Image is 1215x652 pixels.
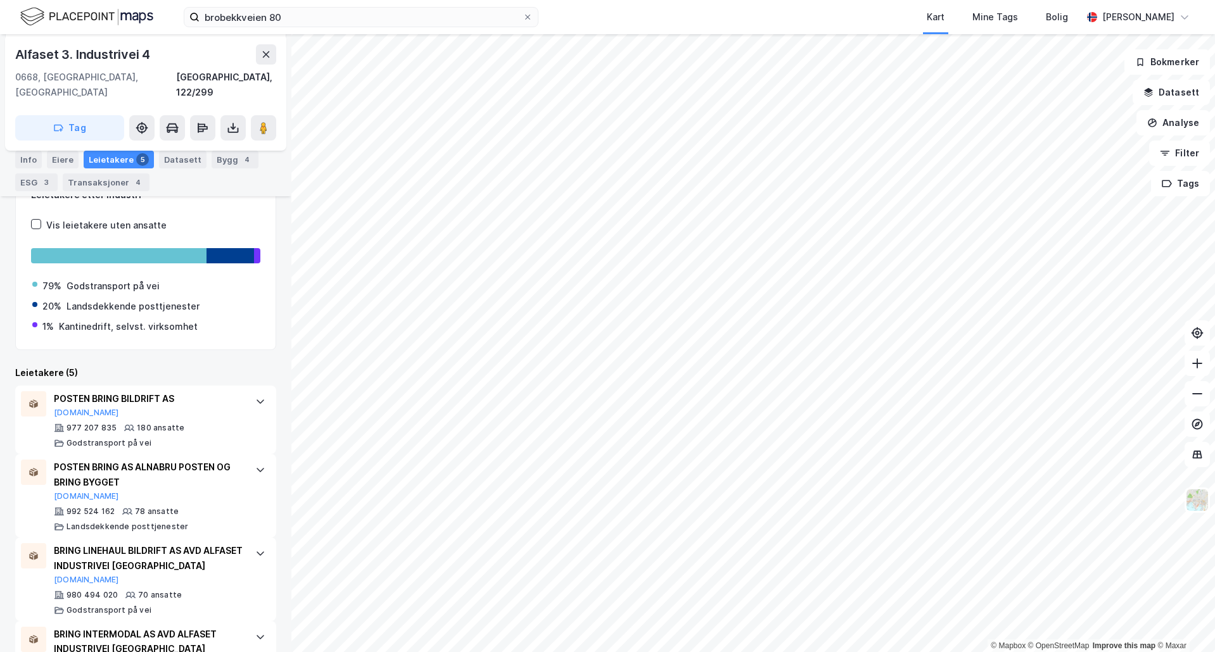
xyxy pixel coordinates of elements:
div: Vis leietakere uten ansatte [46,218,167,233]
div: POSTEN BRING BILDRIFT AS [54,391,243,406]
div: ESG [15,173,58,191]
button: Filter [1149,141,1210,166]
div: 78 ansatte [135,506,179,517]
button: Datasett [1133,80,1210,105]
div: BRING LINEHAUL BILDRIFT AS AVD ALFASET INDUSTRIVEI [GEOGRAPHIC_DATA] [54,543,243,574]
img: logo.f888ab2527a4732fd821a326f86c7f29.svg [20,6,153,28]
div: Godstransport på vei [67,279,160,294]
div: [GEOGRAPHIC_DATA], 122/299 [176,70,276,100]
div: Leietakere (5) [15,365,276,380]
div: 1% [42,319,54,334]
div: 70 ansatte [138,590,182,600]
div: 180 ansatte [137,423,184,433]
div: 980 494 020 [67,590,118,600]
div: Datasett [159,151,207,168]
div: 20% [42,299,61,314]
div: 3 [40,176,53,189]
img: Z [1185,488,1209,512]
div: Bygg [212,151,258,168]
div: Leietakere [84,151,154,168]
button: Analyse [1136,110,1210,135]
div: Mine Tags [972,9,1018,25]
a: OpenStreetMap [1028,641,1090,650]
div: POSTEN BRING AS ALNABRU POSTEN OG BRING BYGGET [54,460,243,490]
div: 5 [136,153,149,166]
button: [DOMAIN_NAME] [54,408,119,418]
button: Bokmerker [1124,49,1210,75]
button: Tag [15,115,124,141]
button: [DOMAIN_NAME] [54,575,119,585]
a: Mapbox [991,641,1026,650]
div: Landsdekkende posttjenester [67,522,188,532]
div: 977 207 835 [67,423,117,433]
iframe: Chat Widget [1152,591,1215,652]
div: Landsdekkende posttjenester [67,299,200,314]
div: Alfaset 3. Industrivei 4 [15,44,153,65]
div: Info [15,151,42,168]
div: 992 524 162 [67,506,115,517]
div: Kantinedrift, selvst. virksomhet [59,319,198,334]
div: Godstransport på vei [67,438,151,448]
div: Kontrollprogram for chat [1152,591,1215,652]
div: Godstransport på vei [67,605,151,615]
div: 4 [241,153,253,166]
div: 79% [42,279,61,294]
button: [DOMAIN_NAME] [54,491,119,501]
button: Tags [1151,171,1210,196]
a: Improve this map [1093,641,1155,650]
div: Transaksjoner [63,173,149,191]
div: [PERSON_NAME] [1102,9,1174,25]
div: 4 [132,176,144,189]
div: 0668, [GEOGRAPHIC_DATA], [GEOGRAPHIC_DATA] [15,70,176,100]
div: Bolig [1046,9,1068,25]
div: Kart [927,9,945,25]
input: Søk på adresse, matrikkel, gårdeiere, leietakere eller personer [200,8,523,27]
div: Eiere [47,151,79,168]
